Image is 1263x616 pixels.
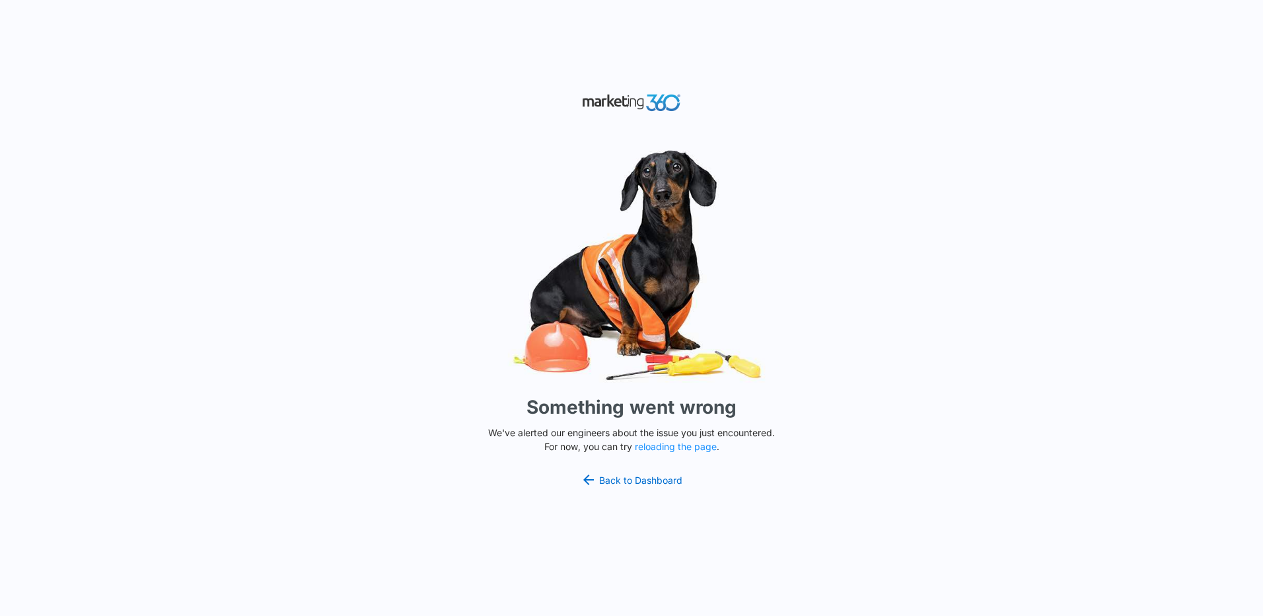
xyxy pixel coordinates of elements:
[433,142,830,389] img: Sad Dog
[581,472,682,488] a: Back to Dashboard
[635,442,717,452] button: reloading the page
[483,426,780,453] p: We've alerted our engineers about the issue you just encountered. For now, you can try .
[526,393,737,421] h1: Something went wrong
[582,91,681,114] img: Marketing 360 Logo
